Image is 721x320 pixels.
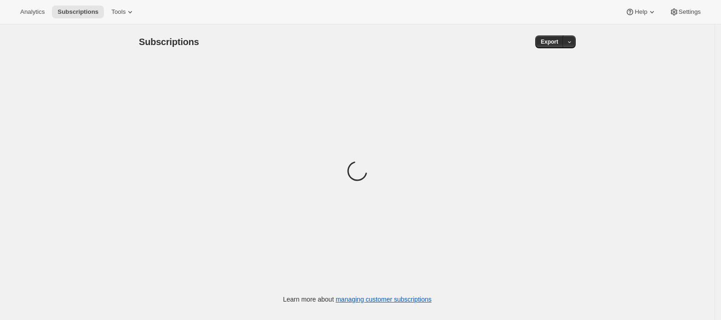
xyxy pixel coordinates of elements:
[541,38,558,46] span: Export
[679,8,701,16] span: Settings
[620,6,662,18] button: Help
[139,37,199,47] span: Subscriptions
[336,296,432,303] a: managing customer subscriptions
[111,8,126,16] span: Tools
[664,6,706,18] button: Settings
[20,8,45,16] span: Analytics
[535,35,564,48] button: Export
[15,6,50,18] button: Analytics
[106,6,140,18] button: Tools
[52,6,104,18] button: Subscriptions
[283,295,432,304] p: Learn more about
[635,8,647,16] span: Help
[57,8,98,16] span: Subscriptions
